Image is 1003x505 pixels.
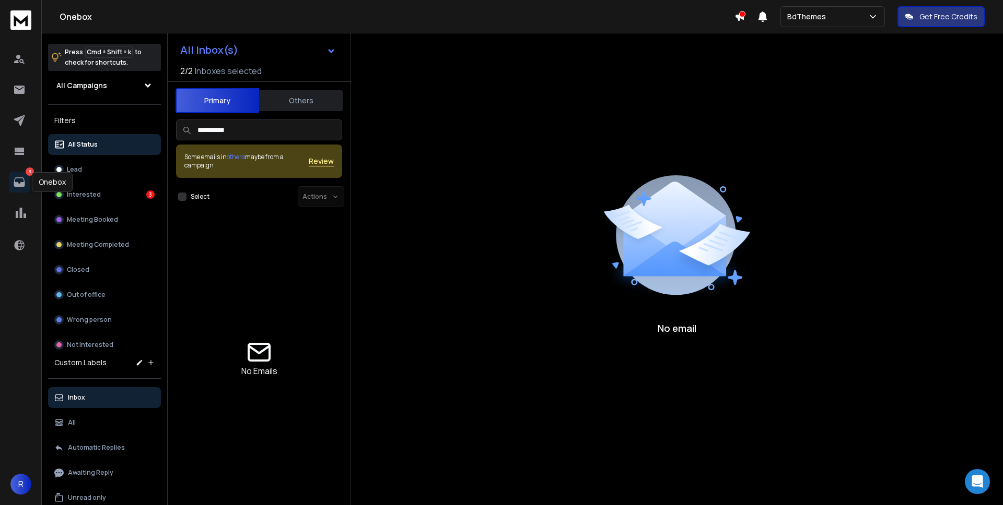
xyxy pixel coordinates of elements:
[60,10,734,23] h1: Onebox
[67,215,118,224] p: Meeting Booked
[787,11,830,22] p: BdThemes
[67,165,82,174] p: Lead
[10,474,31,495] button: R
[658,321,696,335] p: No email
[68,443,125,452] p: Automatic Replies
[146,190,155,199] div: 3
[48,159,161,180] button: Lead
[897,6,985,27] button: Get Free Credits
[68,494,106,502] p: Unread only
[68,468,113,477] p: Awaiting Reply
[48,184,161,205] button: Interested3
[227,152,245,161] span: others
[919,11,977,22] p: Get Free Credits
[32,172,73,192] div: Onebox
[184,153,309,170] div: Some emails in maybe from a campaign
[65,47,142,68] p: Press to check for shortcuts.
[10,10,31,30] img: logo
[67,266,89,274] p: Closed
[191,193,209,201] label: Select
[68,418,76,427] p: All
[48,437,161,458] button: Automatic Replies
[85,46,133,58] span: Cmd + Shift + k
[48,209,161,230] button: Meeting Booked
[48,234,161,255] button: Meeting Completed
[67,190,101,199] p: Interested
[172,40,344,61] button: All Inbox(s)
[67,316,112,324] p: Wrong person
[48,334,161,355] button: Not Interested
[309,156,334,166] button: Review
[54,357,107,368] h3: Custom Labels
[48,462,161,483] button: Awaiting Reply
[67,341,113,349] p: Not Interested
[48,259,161,280] button: Closed
[48,412,161,433] button: All
[48,309,161,330] button: Wrong person
[176,88,259,113] button: Primary
[48,134,161,155] button: All Status
[9,172,30,193] a: 3
[259,89,343,112] button: Others
[67,291,106,299] p: Out of office
[48,387,161,408] button: Inbox
[965,469,990,494] div: Open Intercom Messenger
[26,167,34,176] p: 3
[68,393,85,402] p: Inbox
[48,284,161,305] button: Out of office
[56,80,107,91] h1: All Campaigns
[68,140,98,149] p: All Status
[67,241,129,249] p: Meeting Completed
[241,365,277,377] p: No Emails
[180,45,238,55] h1: All Inbox(s)
[48,75,161,96] button: All Campaigns
[195,65,262,77] h3: Inboxes selected
[180,65,193,77] span: 2 / 2
[48,113,161,128] h3: Filters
